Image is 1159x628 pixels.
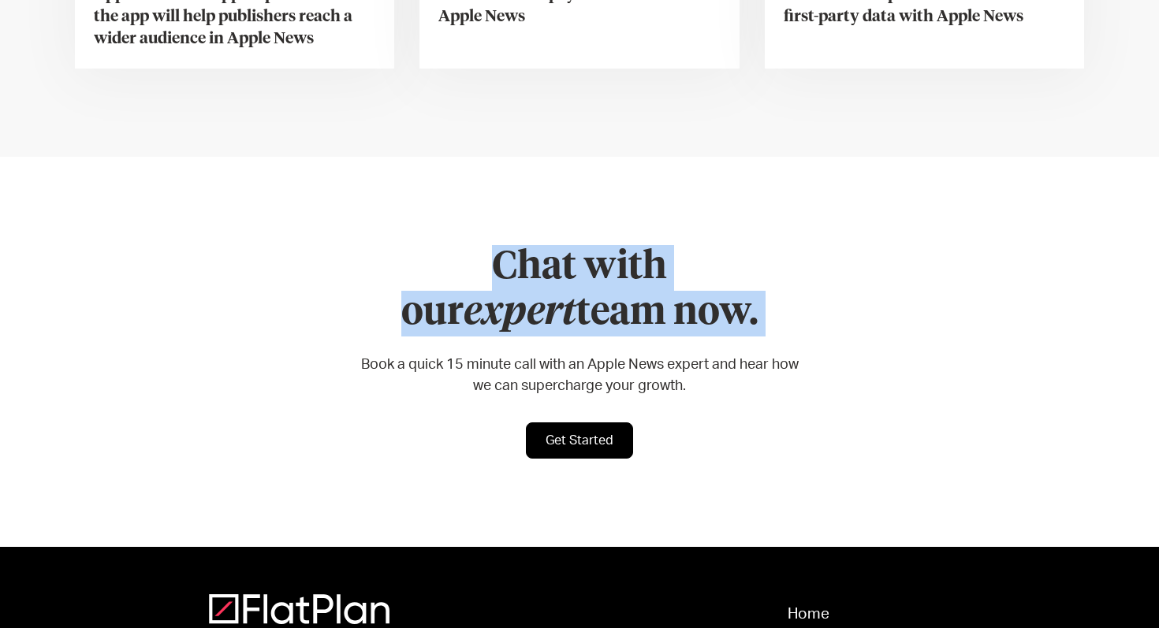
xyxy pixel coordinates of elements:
h2: Chat with our team now. [359,245,800,336]
a: Get Started [526,422,633,459]
p: Book a quick 15 minute call with an Apple News expert and hear how we can supercharge your growth. [359,355,800,397]
em: expert [464,294,576,332]
a: Home [788,607,950,622]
